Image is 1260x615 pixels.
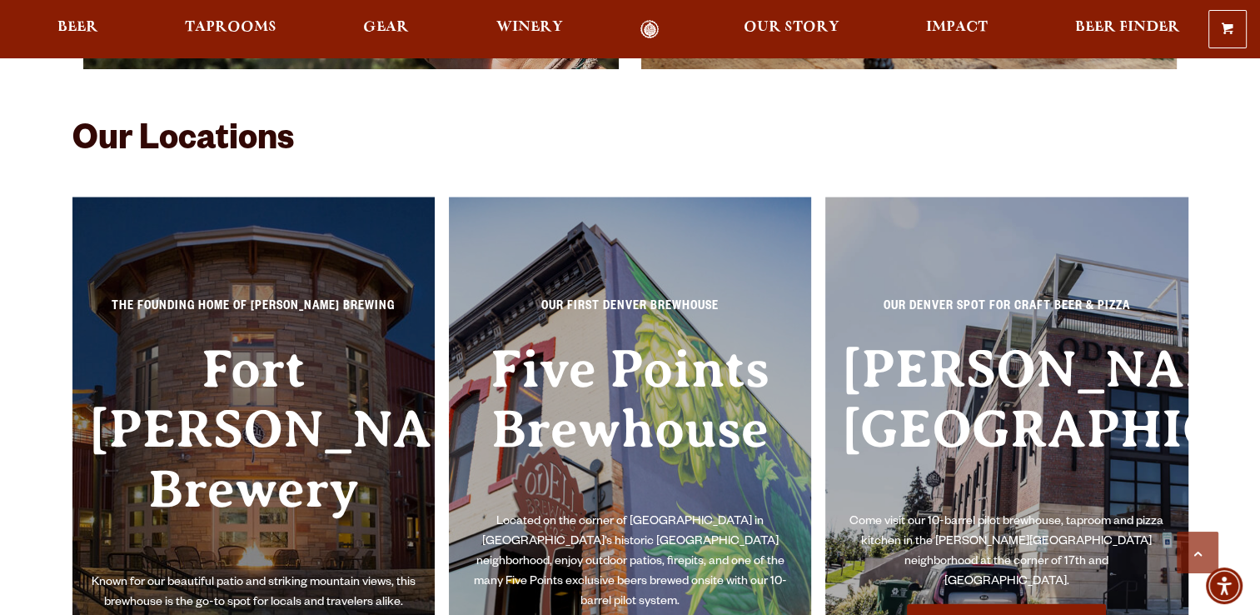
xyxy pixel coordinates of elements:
[842,512,1172,592] p: Come visit our 10-barrel pilot brewhouse, taproom and pizza kitchen in the [PERSON_NAME][GEOGRAPH...
[89,297,419,327] p: The Founding Home of [PERSON_NAME] Brewing
[57,21,98,34] span: Beer
[1177,532,1218,573] a: Scroll to top
[1074,21,1179,34] span: Beer Finder
[466,297,795,327] p: Our First Denver Brewhouse
[744,21,839,34] span: Our Story
[733,20,850,39] a: Our Story
[47,20,109,39] a: Beer
[185,21,276,34] span: Taprooms
[1063,20,1190,39] a: Beer Finder
[486,20,574,39] a: Winery
[174,20,287,39] a: Taprooms
[89,339,419,573] h3: Fort [PERSON_NAME] Brewery
[842,339,1172,513] h3: [PERSON_NAME][GEOGRAPHIC_DATA]
[466,339,795,513] h3: Five Points Brewhouse
[926,21,988,34] span: Impact
[352,20,420,39] a: Gear
[72,122,1188,162] h2: Our Locations
[1206,567,1243,604] div: Accessibility Menu
[363,21,409,34] span: Gear
[915,20,999,39] a: Impact
[496,21,563,34] span: Winery
[89,573,419,613] p: Known for our beautiful patio and striking mountain views, this brewhouse is the go-to spot for l...
[619,20,681,39] a: Odell Home
[842,297,1172,327] p: Our Denver spot for craft beer & pizza
[466,512,795,612] p: Located on the corner of [GEOGRAPHIC_DATA] in [GEOGRAPHIC_DATA]’s historic [GEOGRAPHIC_DATA] neig...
